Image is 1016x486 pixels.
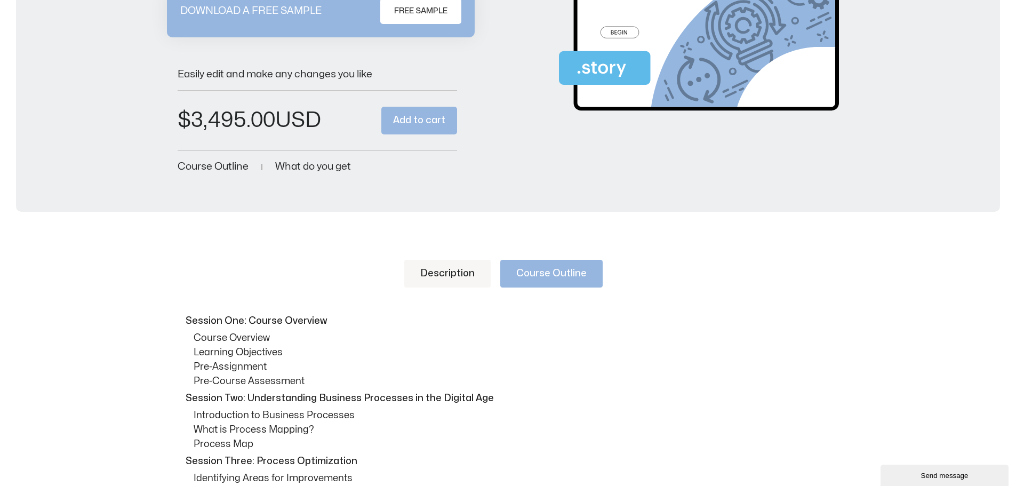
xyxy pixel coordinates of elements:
[180,6,322,16] p: DOWNLOAD A FREE SAMPLE
[186,391,836,405] p: Session Two: Understanding Business Processes in the Digital Age
[178,110,275,131] bdi: 3,495.00
[194,471,839,485] p: Identifying Areas for Improvements
[381,107,457,135] button: Add to cart
[194,408,839,423] p: Introduction to Business Processes
[178,110,191,131] span: $
[186,454,836,468] p: Session Three: Process Optimization
[194,374,839,388] p: Pre-Course Assessment
[500,260,603,288] a: Course Outline
[194,360,839,374] p: Pre-Assignment
[194,345,839,360] p: Learning Objectives
[194,331,839,345] p: Course Overview
[881,463,1011,486] iframe: chat widget
[394,5,447,18] span: FREE SAMPLE
[194,437,839,451] p: Process Map
[186,314,836,328] p: Session One: Course Overview
[194,423,839,437] p: What is Process Mapping?
[178,162,249,172] a: Course Outline
[275,162,351,172] a: What do you get
[178,69,458,79] p: Easily edit and make any changes you like
[404,260,491,288] a: Description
